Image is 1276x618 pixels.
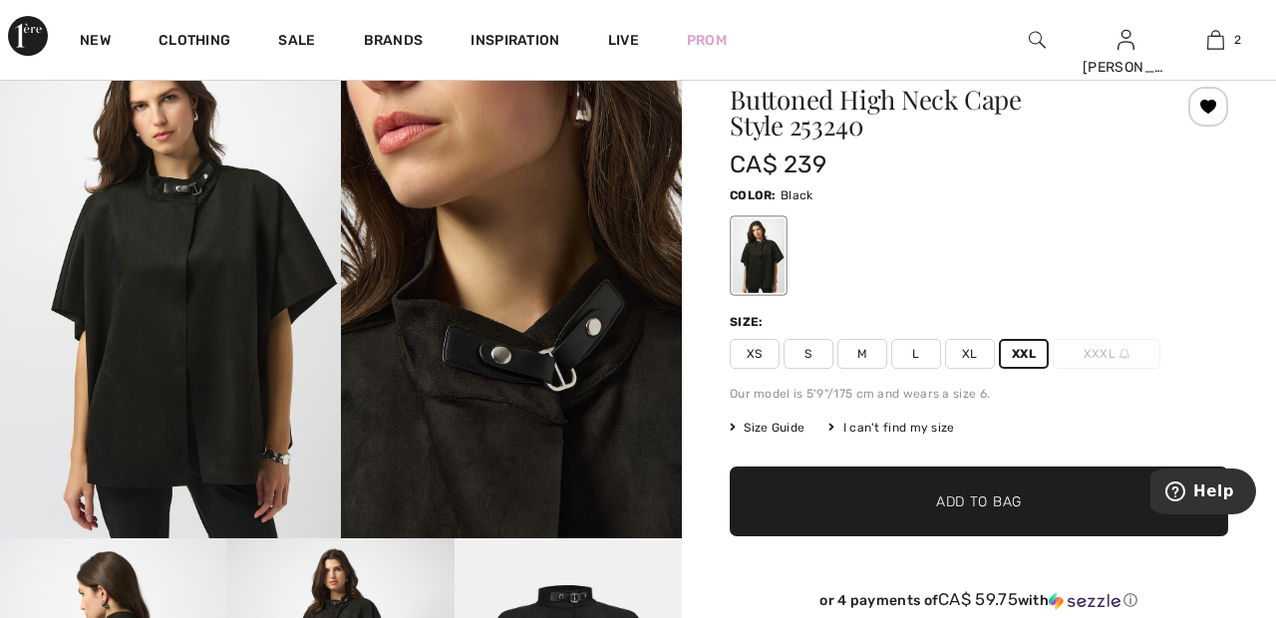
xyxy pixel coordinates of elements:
[80,32,111,53] a: New
[784,339,833,369] span: S
[1049,592,1120,610] img: Sezzle
[730,385,1228,403] div: Our model is 5'9"/175 cm and wears a size 6.
[1150,468,1256,518] iframe: Opens a widget where you can find more information
[837,339,887,369] span: M
[730,590,1228,617] div: or 4 payments ofCA$ 59.75withSezzle Click to learn more about Sezzle
[938,589,1018,609] span: CA$ 59.75
[1119,349,1129,359] img: ring-m.svg
[730,151,826,178] span: CA$ 239
[828,419,954,437] div: I can't find my size
[364,32,424,53] a: Brands
[341,27,682,538] img: Buttoned High Neck Cape Style 253240. 2
[1053,339,1160,369] span: XXXL
[730,590,1228,610] div: or 4 payments of with
[730,466,1228,536] button: Add to Bag
[730,313,768,331] div: Size:
[730,188,777,202] span: Color:
[1207,28,1224,52] img: My Bag
[733,218,785,293] div: Black
[1234,31,1241,49] span: 2
[730,87,1145,139] h1: Buttoned High Neck Cape Style 253240
[1117,30,1134,49] a: Sign In
[999,339,1049,369] span: XXL
[278,32,315,53] a: Sale
[945,339,995,369] span: XL
[891,339,941,369] span: L
[730,339,780,369] span: XS
[8,16,48,56] img: 1ère Avenue
[1029,28,1046,52] img: search the website
[730,419,804,437] span: Size Guide
[936,491,1022,512] span: Add to Bag
[159,32,230,53] a: Clothing
[781,188,813,202] span: Black
[1083,57,1170,78] div: [PERSON_NAME]
[1171,28,1259,52] a: 2
[471,32,559,53] span: Inspiration
[1117,28,1134,52] img: My Info
[608,30,639,51] a: Live
[687,30,727,51] a: Prom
